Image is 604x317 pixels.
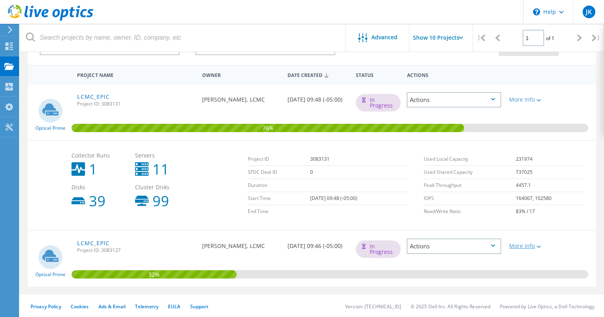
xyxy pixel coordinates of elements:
[77,240,109,246] a: LCMC_EPIC
[424,153,516,166] td: Used Local Capacity
[345,303,401,310] li: Version: [TECHNICAL_ID]
[71,153,127,158] span: Collector Runs
[284,231,352,257] div: [DATE] 09:46 (-05:00)
[71,303,89,310] a: Cookies
[71,124,464,131] span: 76%
[407,92,501,108] div: Actions
[407,238,501,254] div: Actions
[152,162,169,177] b: 11
[509,97,546,102] div: More Info
[198,67,284,82] div: Owner
[71,184,127,190] span: Disks
[424,179,516,192] td: Peak Throughput
[35,272,66,277] span: Optical Prime
[500,303,594,310] li: Powered by Live Optics, a Dell Technology
[310,166,408,179] td: 0
[198,84,284,110] div: [PERSON_NAME], LCMC
[424,166,516,179] td: Used Shared Capacity
[248,205,310,218] td: End Time
[98,303,125,310] a: Ads & Email
[284,67,352,82] div: Date Created
[588,24,604,52] div: |
[516,153,584,166] td: 231974
[473,24,489,52] div: |
[20,24,346,52] input: Search projects by name, owner, ID, company, etc
[424,192,516,205] td: IOPS
[35,126,66,131] span: Optical Prime
[356,94,401,111] div: In Progress
[516,166,584,179] td: 737025
[310,153,408,166] td: 3083131
[516,192,584,205] td: 164067, 102580
[190,303,208,310] a: Support
[135,303,158,310] a: Telemetry
[248,166,310,179] td: SFDC Deal ID
[403,67,505,82] div: Actions
[248,179,310,192] td: Duration
[411,303,490,310] li: © 2025 Dell Inc. All Rights Reserved
[546,35,554,42] span: of 1
[356,240,401,258] div: In Progress
[352,67,403,82] div: Status
[152,194,169,208] b: 99
[586,9,592,15] span: JK
[31,303,61,310] a: Privacy Policy
[371,35,398,40] span: Advanced
[89,194,106,208] b: 39
[516,205,584,218] td: 83% / 17
[168,303,180,310] a: EULA
[248,192,310,205] td: Start Time
[77,94,109,100] a: LCMC_EPIC
[73,67,198,82] div: Project Name
[71,270,237,277] span: 32%
[248,153,310,166] td: Project ID
[198,231,284,257] div: [PERSON_NAME], LCMC
[310,192,408,205] td: [DATE] 09:48 (-05:00)
[509,243,546,249] div: More Info
[89,162,97,177] b: 1
[516,179,584,192] td: 4457.1
[135,153,191,158] span: Servers
[77,102,194,106] span: Project ID: 3083131
[77,248,194,253] span: Project ID: 3083127
[533,8,540,15] svg: \n
[8,17,93,22] a: Live Optics Dashboard
[135,184,191,190] span: Cluster Disks
[424,205,516,218] td: Read/Write Ratio
[284,84,352,110] div: [DATE] 09:48 (-05:00)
